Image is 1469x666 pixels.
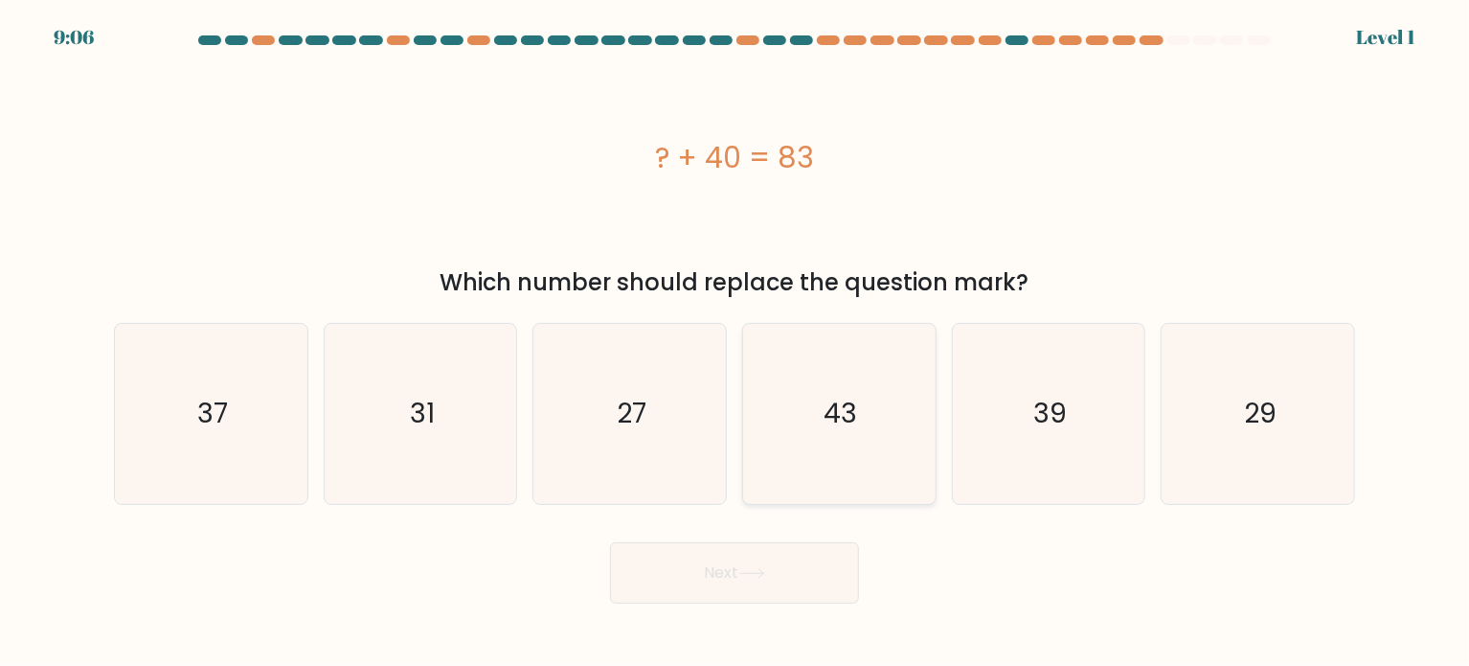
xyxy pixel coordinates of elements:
[114,136,1355,179] div: ? + 40 = 83
[410,394,435,432] text: 31
[125,265,1344,300] div: Which number should replace the question mark?
[617,394,646,432] text: 27
[1356,23,1415,52] div: Level 1
[1033,394,1067,432] text: 39
[54,23,94,52] div: 9:06
[610,542,859,604] button: Next
[197,394,228,432] text: 37
[825,394,858,432] text: 43
[1243,394,1276,432] text: 29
